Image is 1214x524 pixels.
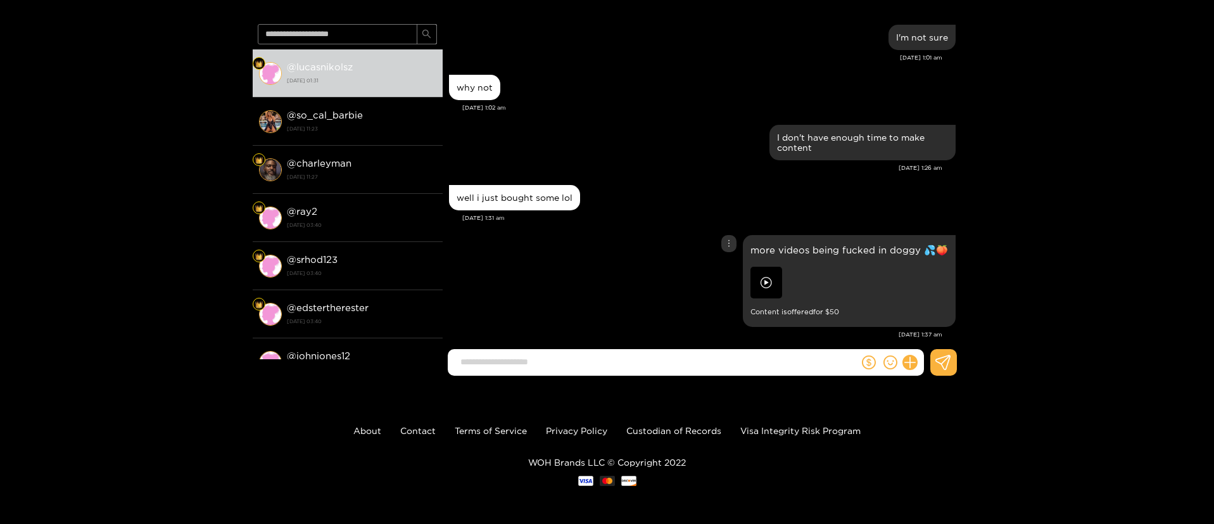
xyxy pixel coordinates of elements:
div: [DATE] 1:02 am [462,103,956,112]
strong: @ srhod123 [287,254,338,265]
div: I'm not sure [896,32,948,42]
strong: @ so_cal_barbie [287,110,363,120]
strong: [DATE] 03:40 [287,316,436,327]
a: Contact [400,426,436,435]
div: I don't have enough time to make content [777,132,948,153]
div: Aug. 25, 1:37 am [743,235,956,327]
a: Custodian of Records [626,426,721,435]
img: Fan Level [255,301,263,309]
img: conversation [259,351,282,374]
div: Aug. 25, 1:02 am [449,75,500,100]
strong: @ charleyman [287,158,351,169]
a: Terms of Service [455,426,527,435]
strong: @ ray2 [287,206,317,217]
p: more videos being fucked in doggy 💦🍑 [750,243,948,257]
strong: [DATE] 03:40 [287,267,436,279]
strong: @ edstertherester [287,302,369,313]
img: conversation [259,62,282,85]
a: Visa Integrity Risk Program [740,426,861,435]
img: Fan Level [255,157,263,164]
div: well i just bought some lol [457,193,572,203]
strong: [DATE] 03:40 [287,219,436,231]
div: why not [457,82,493,93]
img: Fan Level [255,253,263,260]
div: [DATE] 1:31 am [462,214,956,222]
img: conversation [259,158,282,181]
span: more [724,239,733,248]
button: search [417,24,437,44]
div: [DATE] 1:26 am [449,163,942,172]
a: Privacy Policy [546,426,607,435]
span: smile [883,355,897,369]
strong: [DATE] 01:31 [287,75,436,86]
button: dollar [859,353,878,372]
strong: [DATE] 11:27 [287,171,436,182]
img: conversation [259,303,282,326]
div: [DATE] 1:01 am [449,53,942,62]
small: Content is offered for $ 50 [750,305,948,319]
img: Fan Level [255,205,263,212]
div: Aug. 25, 1:31 am [449,185,580,210]
div: [DATE] 1:37 am [449,330,942,339]
div: Aug. 25, 1:01 am [888,25,956,50]
strong: @ johnjones12 [287,350,350,361]
div: Aug. 25, 1:26 am [769,125,956,160]
img: conversation [259,110,282,133]
span: dollar [862,355,876,369]
strong: @ lucasnikolsz [287,61,353,72]
img: Fan Level [255,60,263,68]
a: About [353,426,381,435]
span: search [422,29,431,40]
img: conversation [259,255,282,278]
img: preview [750,267,782,298]
img: conversation [259,207,282,229]
strong: [DATE] 11:23 [287,123,436,134]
